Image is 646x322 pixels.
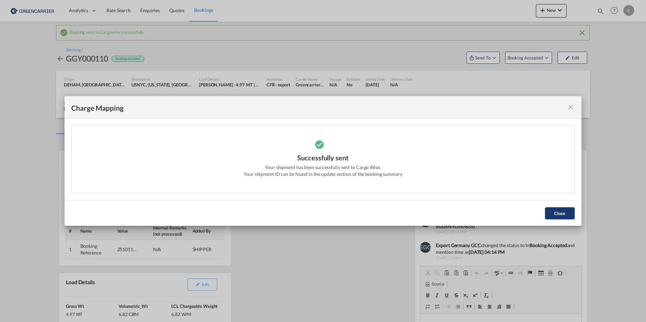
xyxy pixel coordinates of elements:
md-icon: icon-close fg-AAA8AD cursor [567,103,575,111]
div: Your shipment ID can be found in the update section of the booking summary [244,171,402,178]
md-icon: icon-checkbox-marked-circle [315,136,331,153]
body: Editor, editor2 [7,7,154,14]
md-dialog: Please note ... [65,96,581,226]
div: Your shipment has been successfully sent to Cargo Wise. [265,164,381,171]
div: Charge Mapping [71,103,124,111]
div: Successfully sent [297,153,348,164]
button: Close [545,207,575,219]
